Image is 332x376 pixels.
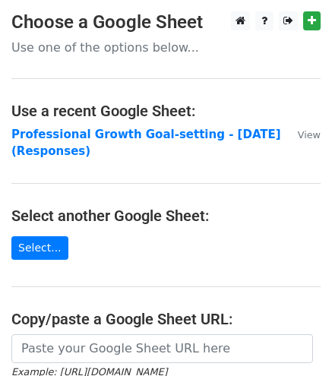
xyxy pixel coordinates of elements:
[11,236,68,260] a: Select...
[298,129,321,141] small: View
[11,207,321,225] h4: Select another Google Sheet:
[11,11,321,33] h3: Choose a Google Sheet
[11,334,313,363] input: Paste your Google Sheet URL here
[11,102,321,120] h4: Use a recent Google Sheet:
[11,39,321,55] p: Use one of the options below...
[11,310,321,328] h4: Copy/paste a Google Sheet URL:
[11,128,281,159] a: Professional Growth Goal-setting - [DATE] (Responses)
[283,128,321,141] a: View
